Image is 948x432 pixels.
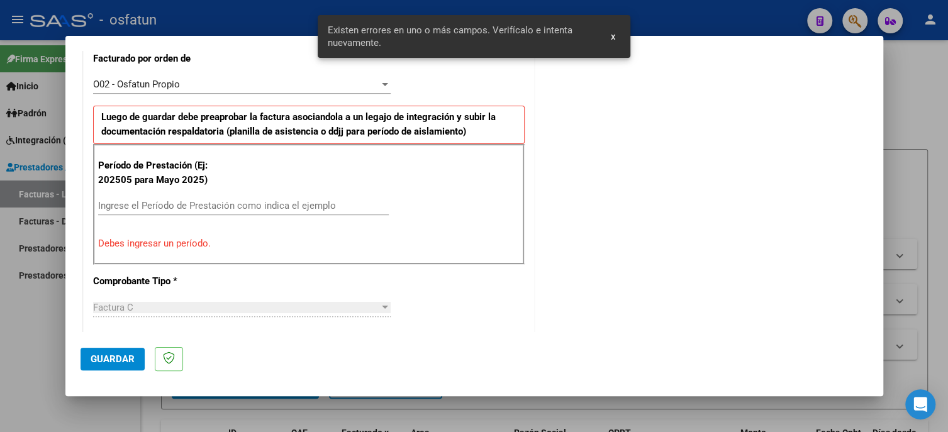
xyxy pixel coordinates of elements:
span: Existen errores en uno o más campos. Verifícalo e intenta nuevamente. [328,24,596,49]
strong: Luego de guardar debe preaprobar la factura asociandola a un legajo de integración y subir la doc... [101,111,496,137]
div: Open Intercom Messenger [905,389,935,419]
button: x [601,25,625,48]
p: Facturado por orden de [93,52,223,66]
p: Comprobante Tipo * [93,274,223,289]
span: Factura C [93,302,133,313]
p: Debes ingresar un período. [98,236,520,251]
span: x [611,31,615,42]
span: O02 - Osfatun Propio [93,79,180,90]
button: Guardar [81,348,145,370]
p: Período de Prestación (Ej: 202505 para Mayo 2025) [98,158,225,187]
span: Guardar [91,353,135,365]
